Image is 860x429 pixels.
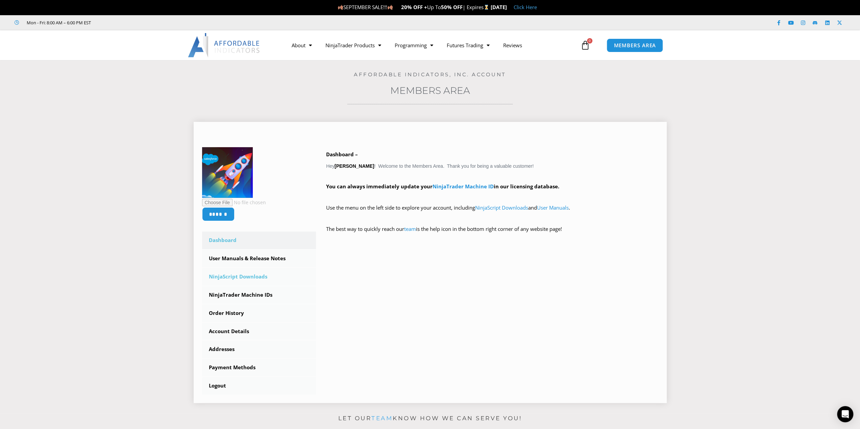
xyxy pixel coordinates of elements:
[319,37,388,53] a: NinjaTrader Products
[837,406,853,422] div: Open Intercom Messenger
[202,232,316,249] a: Dashboard
[326,224,658,243] p: The best way to quickly reach our is the help icon in the bottom right corner of any website page!
[326,151,358,158] b: Dashboard –
[326,203,658,222] p: Use the menu on the left side to explore your account, including and .
[326,183,559,190] strong: You can always immediately update your in our licensing database.
[202,359,316,376] a: Payment Methods
[202,286,316,304] a: NinjaTrader Machine IDs
[491,4,507,10] strong: [DATE]
[371,415,393,422] a: team
[202,377,316,395] a: Logout
[326,150,658,243] div: Hey ! Welcome to the Members Area. Thank you for being a valuable customer!
[194,413,667,424] p: Let our know how we can serve you!
[441,4,463,10] strong: 50% OFF
[202,250,316,267] a: User Manuals & Release Notes
[285,37,319,53] a: About
[570,35,600,55] a: 0
[433,183,494,190] a: NinjaTrader Machine ID
[354,71,506,78] a: Affordable Indicators, Inc. Account
[335,163,374,169] strong: [PERSON_NAME]
[202,147,253,198] img: 1acc5d9c7e92b2525f255721042a4d1170e4d08d9b53877e09c80ad61e6aa6a5
[607,38,663,52] a: MEMBERS AREA
[338,4,491,10] span: SEPTEMBER SALE!!! Up To | Expires
[202,268,316,286] a: NinjaScript Downloads
[401,4,427,10] strong: 20% OFF +
[496,37,529,53] a: Reviews
[587,38,592,44] span: 0
[202,232,316,395] nav: Account pages
[390,85,470,96] a: Members Area
[202,323,316,340] a: Account Details
[388,5,393,10] img: 🍂
[440,37,496,53] a: Futures Trading
[537,204,569,211] a: User Manuals
[25,19,91,27] span: Mon - Fri: 8:00 AM – 6:00 PM EST
[484,5,489,10] img: ⌛
[614,43,656,48] span: MEMBERS AREA
[404,225,416,232] a: team
[100,19,202,26] iframe: Customer reviews powered by Trustpilot
[202,304,316,322] a: Order History
[388,37,440,53] a: Programming
[202,341,316,358] a: Addresses
[285,37,579,53] nav: Menu
[475,204,528,211] a: NinjaScript Downloads
[514,4,537,10] a: Click Here
[188,33,261,57] img: LogoAI | Affordable Indicators – NinjaTrader
[338,5,343,10] img: 🍂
